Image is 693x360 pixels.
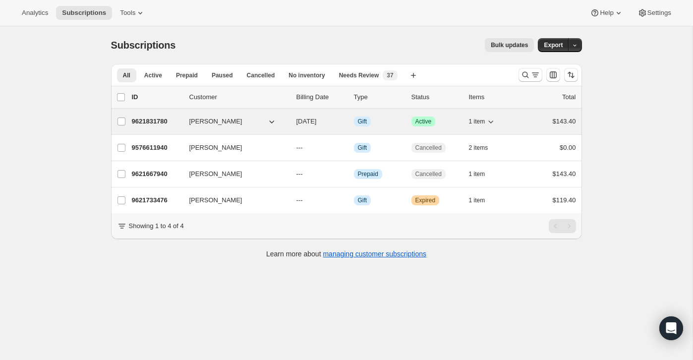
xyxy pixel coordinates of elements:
[553,118,576,125] span: $143.40
[176,71,198,79] span: Prepaid
[358,144,367,152] span: Gift
[132,117,181,126] p: 9621831780
[553,170,576,178] span: $143.40
[358,196,367,204] span: Gift
[491,41,528,49] span: Bulk updates
[296,92,346,102] p: Billing Date
[415,196,436,204] span: Expired
[212,71,233,79] span: Paused
[132,115,576,128] div: 9621831780[PERSON_NAME][DATE]InfoGiftSuccessActive1 item$143.40
[132,167,576,181] div: 9621667940[PERSON_NAME]---InfoPrepaidCancelled1 item$143.40
[189,169,242,179] span: [PERSON_NAME]
[296,170,303,178] span: ---
[132,143,181,153] p: 9576611940
[339,71,379,79] span: Needs Review
[296,196,303,204] span: ---
[144,71,162,79] span: Active
[564,68,578,82] button: Sort the results
[189,92,289,102] p: Customer
[415,118,432,125] span: Active
[538,38,569,52] button: Export
[123,71,130,79] span: All
[358,170,378,178] span: Prepaid
[22,9,48,17] span: Analytics
[323,250,426,258] a: managing customer subscriptions
[62,9,106,17] span: Subscriptions
[469,167,496,181] button: 1 item
[469,118,485,125] span: 1 item
[560,144,576,151] span: $0.00
[358,118,367,125] span: Gift
[132,141,576,155] div: 9576611940[PERSON_NAME]---InfoGiftCancelled2 items$0.00
[411,92,461,102] p: Status
[183,114,283,129] button: [PERSON_NAME]
[584,6,629,20] button: Help
[296,118,317,125] span: [DATE]
[189,117,242,126] span: [PERSON_NAME]
[659,316,683,340] div: Open Intercom Messenger
[56,6,112,20] button: Subscriptions
[183,192,283,208] button: [PERSON_NAME]
[546,68,560,82] button: Customize table column order and visibility
[247,71,275,79] span: Cancelled
[562,92,576,102] p: Total
[132,169,181,179] p: 9621667940
[289,71,325,79] span: No inventory
[129,221,184,231] p: Showing 1 to 4 of 4
[469,115,496,128] button: 1 item
[266,249,426,259] p: Learn more about
[544,41,563,49] span: Export
[469,170,485,178] span: 1 item
[132,92,181,102] p: ID
[600,9,613,17] span: Help
[16,6,54,20] button: Analytics
[189,195,242,205] span: [PERSON_NAME]
[132,92,576,102] div: IDCustomerBilling DateTypeStatusItemsTotal
[549,219,576,233] nav: Pagination
[120,9,135,17] span: Tools
[189,143,242,153] span: [PERSON_NAME]
[469,193,496,207] button: 1 item
[647,9,671,17] span: Settings
[111,40,176,51] span: Subscriptions
[183,166,283,182] button: [PERSON_NAME]
[469,196,485,204] span: 1 item
[415,170,442,178] span: Cancelled
[485,38,534,52] button: Bulk updates
[132,193,576,207] div: 9621733476[PERSON_NAME]---InfoGiftWarningExpired1 item$119.40
[519,68,542,82] button: Search and filter results
[354,92,404,102] div: Type
[469,144,488,152] span: 2 items
[632,6,677,20] button: Settings
[183,140,283,156] button: [PERSON_NAME]
[553,196,576,204] span: $119.40
[114,6,151,20] button: Tools
[405,68,421,82] button: Create new view
[132,195,181,205] p: 9621733476
[469,141,499,155] button: 2 items
[296,144,303,151] span: ---
[387,71,393,79] span: 37
[415,144,442,152] span: Cancelled
[469,92,519,102] div: Items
